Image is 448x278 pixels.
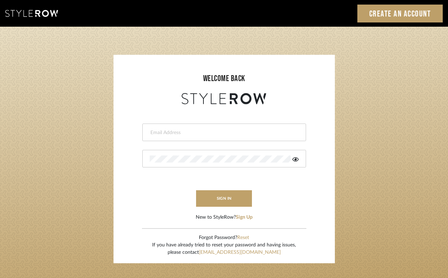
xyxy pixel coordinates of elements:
a: [EMAIL_ADDRESS][DOMAIN_NAME] [199,250,281,255]
div: New to StyleRow? [196,214,253,221]
button: Reset [237,234,249,241]
div: If you have already tried to reset your password and having issues, please contact [152,241,296,256]
div: Forgot Password? [152,234,296,241]
input: Email Address [150,129,297,136]
div: welcome back [121,72,328,85]
button: sign in [196,190,252,207]
button: Sign Up [236,214,253,221]
a: Create an Account [357,5,443,22]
